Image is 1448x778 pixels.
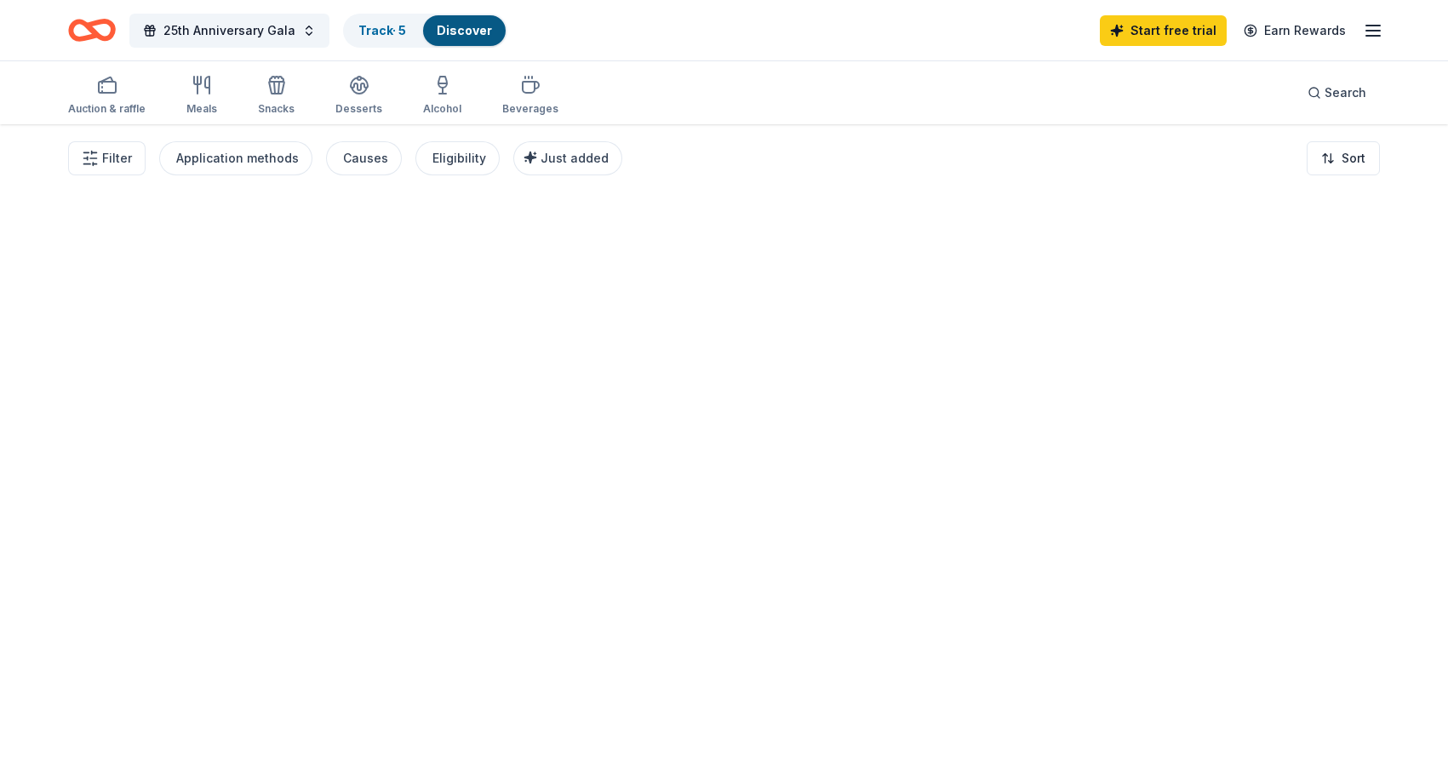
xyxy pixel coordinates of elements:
div: Causes [343,148,388,169]
a: Track· 5 [358,23,406,37]
button: Beverages [502,68,558,124]
a: Earn Rewards [1233,15,1356,46]
button: 25th Anniversary Gala [129,14,329,48]
button: Meals [186,68,217,124]
span: Sort [1342,148,1365,169]
span: Search [1325,83,1366,103]
span: Just added [541,151,609,165]
div: Snacks [258,102,295,116]
button: Auction & raffle [68,68,146,124]
div: Eligibility [432,148,486,169]
a: Start free trial [1100,15,1227,46]
div: Auction & raffle [68,102,146,116]
button: Track· 5Discover [343,14,507,48]
div: Alcohol [423,102,461,116]
button: Eligibility [415,141,500,175]
div: Meals [186,102,217,116]
button: Sort [1307,141,1380,175]
button: Desserts [335,68,382,124]
button: Filter [68,141,146,175]
a: Discover [437,23,492,37]
span: Filter [102,148,132,169]
button: Causes [326,141,402,175]
button: Just added [513,141,622,175]
button: Alcohol [423,68,461,124]
button: Snacks [258,68,295,124]
a: Home [68,10,116,50]
div: Application methods [176,148,299,169]
span: 25th Anniversary Gala [163,20,295,41]
div: Desserts [335,102,382,116]
div: Beverages [502,102,558,116]
button: Search [1294,76,1380,110]
button: Application methods [159,141,312,175]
